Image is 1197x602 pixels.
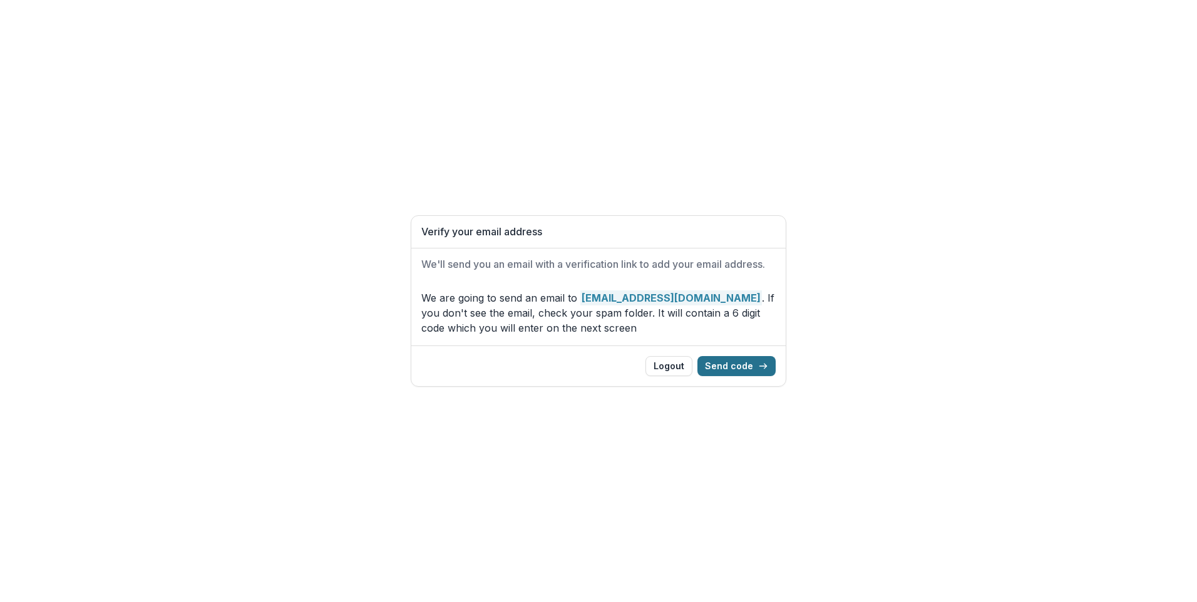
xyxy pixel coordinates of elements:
[421,226,776,238] h1: Verify your email address
[645,356,692,376] button: Logout
[421,290,776,335] p: We are going to send an email to . If you don't see the email, check your spam folder. It will co...
[697,356,776,376] button: Send code
[421,258,776,270] h2: We'll send you an email with a verification link to add your email address.
[580,290,762,305] strong: [EMAIL_ADDRESS][DOMAIN_NAME]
